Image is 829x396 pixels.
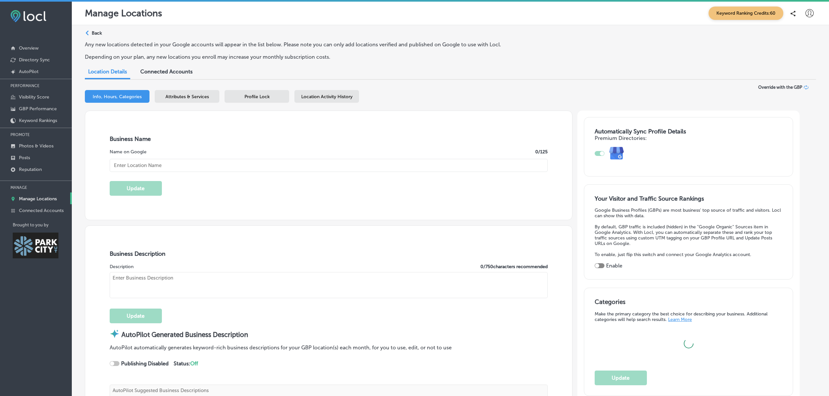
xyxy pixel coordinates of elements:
[165,94,209,99] span: Attributes & Services
[110,135,548,143] h3: Business Name
[19,118,57,123] p: Keyword Rankings
[110,309,162,323] button: Update
[19,167,42,172] p: Reputation
[140,69,193,75] span: Connected Accounts
[110,181,162,196] button: Update
[19,208,64,213] p: Connected Accounts
[595,224,782,246] p: By default, GBP traffic is included (hidden) in the "Google Organic" Sources item in Google Analy...
[595,371,647,385] button: Update
[595,311,782,322] p: Make the primary category the best choice for describing your business. Additional categories wil...
[110,329,119,339] img: autopilot-icon
[85,54,560,60] p: Depending on your plan, any new locations you enroll may increase your monthly subscription costs.
[190,360,198,367] span: Off
[606,263,622,269] label: Enable
[19,106,57,112] p: GBP Performance
[19,196,57,202] p: Manage Locations
[595,207,782,219] p: Google Business Profiles (GBPs) are most business' top source of traffic and visitors. Locl can s...
[121,331,248,339] strong: AutoPilot Generated Business Description
[19,155,30,160] p: Posts
[480,264,548,269] label: 0 / 750 characters recommended
[709,7,783,20] span: Keyword Ranking Credits: 60
[88,69,127,75] span: Location Details
[13,222,72,227] p: Brought to you by
[301,94,352,99] span: Location Activity History
[110,264,133,269] label: Description
[595,135,782,141] h4: Premium Directories:
[595,298,782,308] h3: Categories
[110,149,147,155] label: Name on Google
[244,94,270,99] span: Profile Lock
[93,94,142,99] span: Info, Hours, Categories
[13,233,58,258] img: Park City
[535,149,548,155] label: 0 /125
[595,252,782,257] p: To enable, just flip this switch and connect your Google Analytics account.
[110,250,548,257] h3: Business Description
[19,94,49,100] p: Visibility Score
[121,360,169,367] strong: Publishing Disabled
[10,10,46,22] img: fda3e92497d09a02dc62c9cd864e3231.png
[595,128,782,135] h3: Automatically Sync Profile Details
[19,45,39,51] p: Overview
[85,8,162,19] p: Manage Locations
[758,85,802,90] span: Override with the GBP
[604,141,629,166] img: e7ababfa220611ac49bdb491a11684a6.png
[110,159,548,172] input: Enter Location Name
[19,69,39,74] p: AutoPilot
[668,317,692,322] a: Learn More
[19,143,54,149] p: Photos & Videos
[85,41,560,48] p: Any new locations detected in your Google accounts will appear in the list below. Please note you...
[19,57,50,63] p: Directory Sync
[595,195,782,202] h3: Your Visitor and Traffic Source Rankings
[110,344,452,351] p: AutoPilot automatically generates keyword-rich business descriptions for your GBP location(s) eac...
[92,30,102,36] p: Back
[174,360,198,367] strong: Status:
